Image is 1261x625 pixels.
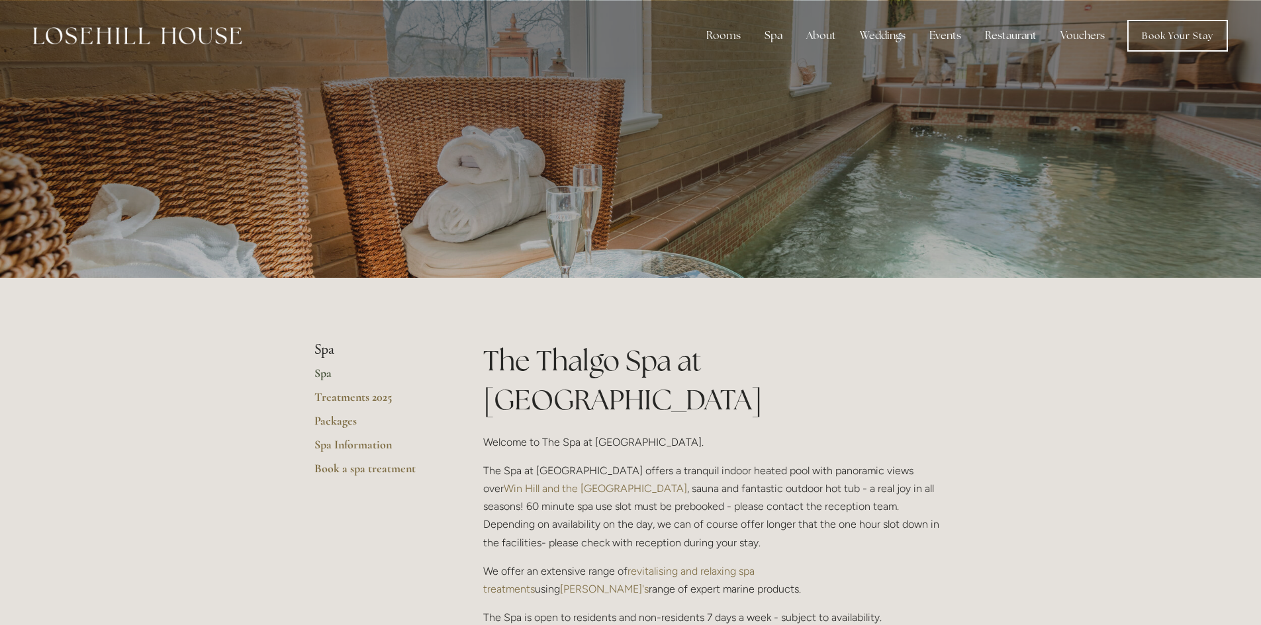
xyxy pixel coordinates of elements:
[560,583,649,595] a: [PERSON_NAME]'s
[314,341,441,358] li: Spa
[483,562,947,598] p: We offer an extensive range of using range of expert marine products.
[919,22,972,49] div: Events
[483,433,947,451] p: Welcome to The Spa at [GEOGRAPHIC_DATA].
[696,22,751,49] div: Rooms
[314,437,441,461] a: Spa Information
[314,366,441,390] a: Spa
[754,22,793,49] div: Spa
[504,482,687,495] a: Win Hill and the [GEOGRAPHIC_DATA]
[33,27,242,44] img: Losehill House
[974,22,1047,49] div: Restaurant
[314,413,441,437] a: Packages
[796,22,847,49] div: About
[314,390,441,413] a: Treatments 2025
[849,22,916,49] div: Weddings
[314,461,441,485] a: Book a spa treatment
[1127,20,1228,52] a: Book Your Stay
[483,462,947,552] p: The Spa at [GEOGRAPHIC_DATA] offers a tranquil indoor heated pool with panoramic views over , sau...
[1050,22,1115,49] a: Vouchers
[483,341,947,419] h1: The Thalgo Spa at [GEOGRAPHIC_DATA]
